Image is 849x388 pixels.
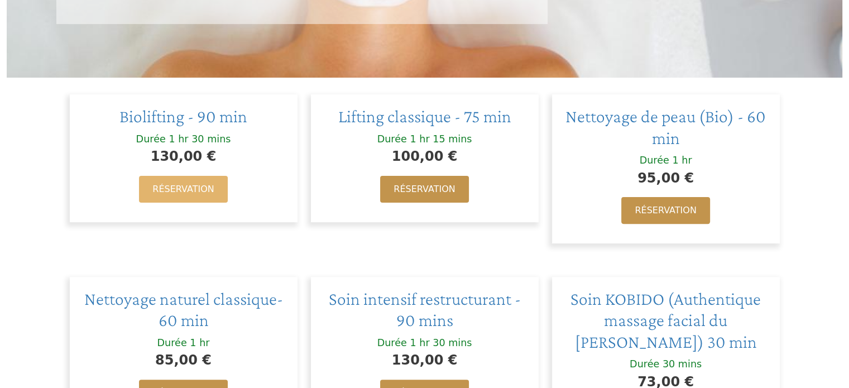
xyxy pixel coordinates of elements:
div: 95,00 € [563,167,769,189]
div: 1 hr 30 mins [410,337,472,349]
a: Lifting classique - 75 min [338,106,511,126]
a: Réservation [621,197,709,224]
div: 1 hr 30 mins [169,133,231,146]
div: Durée [377,133,407,146]
a: Nettoyage de peau (Bio) - 60 min [565,106,766,147]
a: Réservation [380,176,468,203]
div: Durée [377,337,407,349]
div: Durée [136,133,166,146]
div: 130,00 € [322,349,527,371]
div: 30 mins [663,358,702,371]
div: 85,00 € [81,349,286,371]
a: Soin intensif restructurant - 90 mins [329,289,521,330]
div: Durée [640,154,669,167]
div: Durée [157,337,187,349]
a: Soin KOBIDO (Authentique massage facial du [PERSON_NAME]) 30 min [570,289,761,352]
a: Réservation [139,176,227,203]
div: 100,00 € [322,146,527,167]
div: 1 hr [672,154,692,167]
div: 1 hr [190,337,209,349]
a: Biolifting - 90 min [119,106,247,126]
div: 1 hr 15 mins [410,133,472,146]
div: Durée [630,358,659,371]
div: 130,00 € [81,146,286,167]
a: Nettoyage naturel classique- 60 min [84,289,283,330]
